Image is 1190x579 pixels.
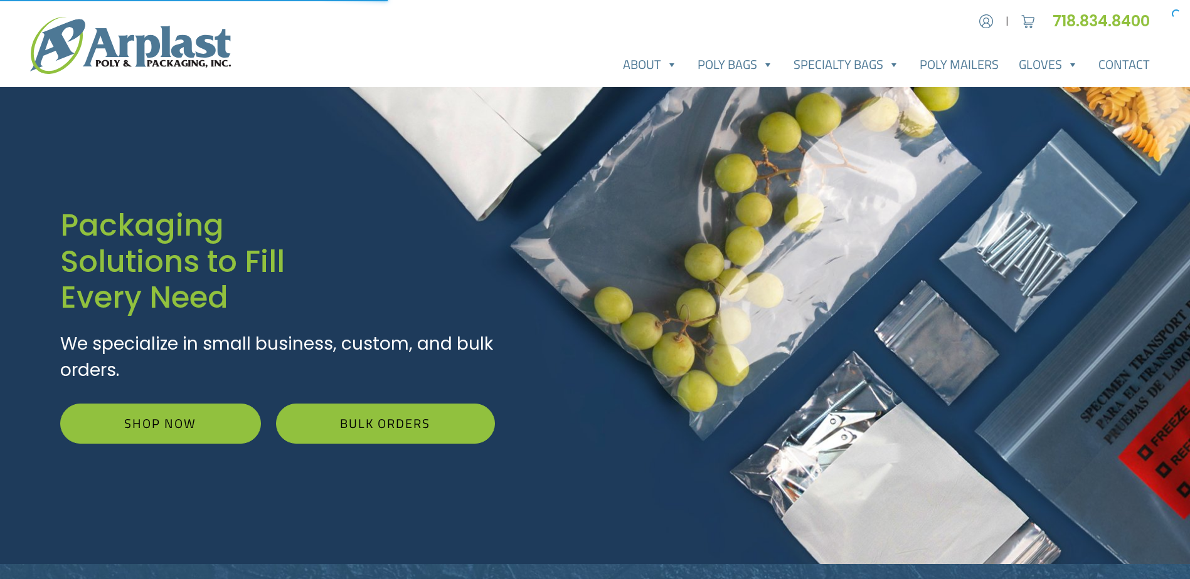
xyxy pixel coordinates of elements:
a: 718.834.8400 [1053,11,1160,31]
a: Contact [1088,52,1160,77]
img: logo [30,17,231,74]
a: Specialty Bags [784,52,910,77]
span: | [1006,14,1009,29]
a: Shop Now [60,404,261,444]
a: Bulk Orders [276,404,495,444]
a: Poly Mailers [910,52,1009,77]
p: We specialize in small business, custom, and bulk orders. [60,331,495,383]
h1: Packaging Solutions to Fill Every Need [60,207,495,316]
a: Gloves [1009,52,1088,77]
a: About [613,52,688,77]
a: Poly Bags [688,52,784,77]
